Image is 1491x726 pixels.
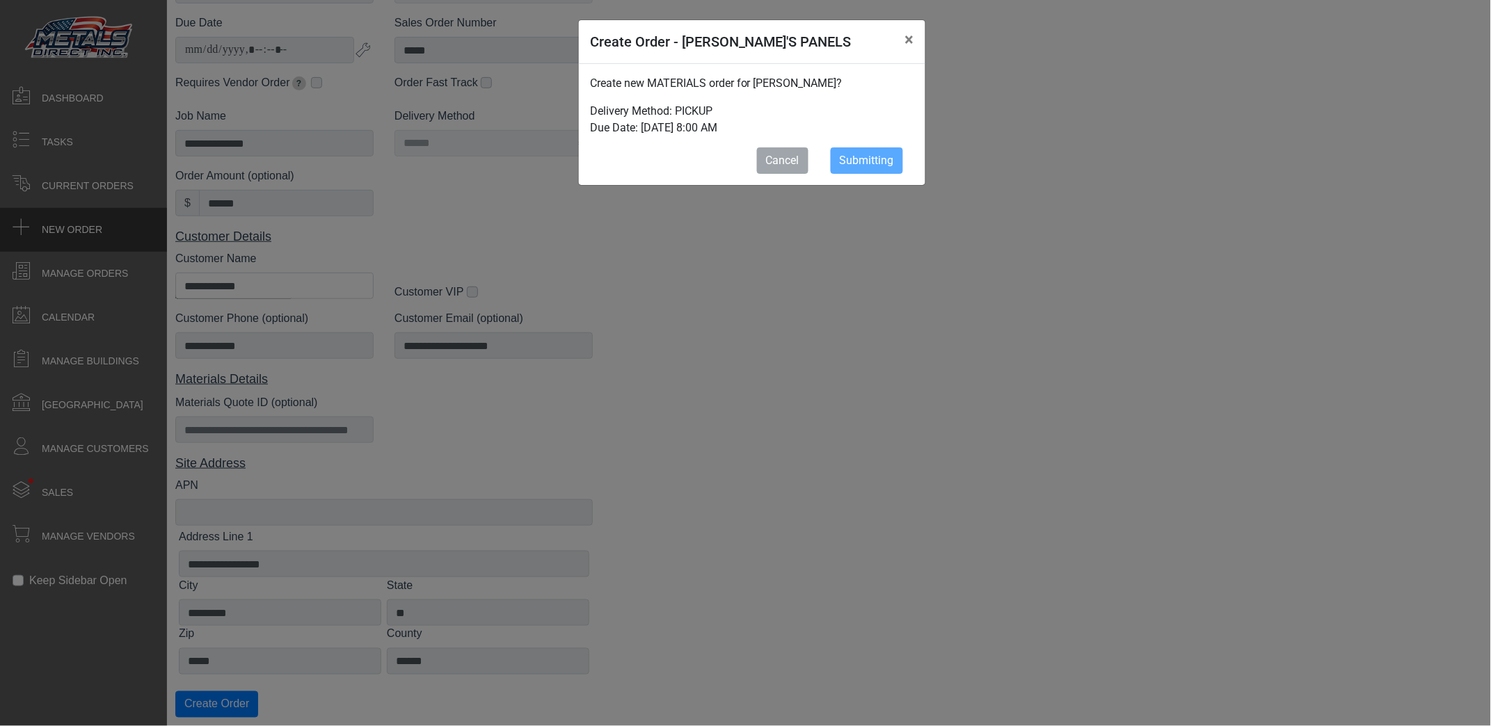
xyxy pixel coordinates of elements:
button: Cancel [757,147,808,174]
h5: Create Order - [PERSON_NAME]'S PANELS [590,31,852,52]
button: Close [894,20,925,59]
p: Delivery Method: PICKUP Due Date: [DATE] 8:00 AM [590,103,914,136]
span: Submitting [840,154,894,167]
p: Create new MATERIALS order for [PERSON_NAME]? [590,75,914,92]
button: Submitting [831,147,903,174]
